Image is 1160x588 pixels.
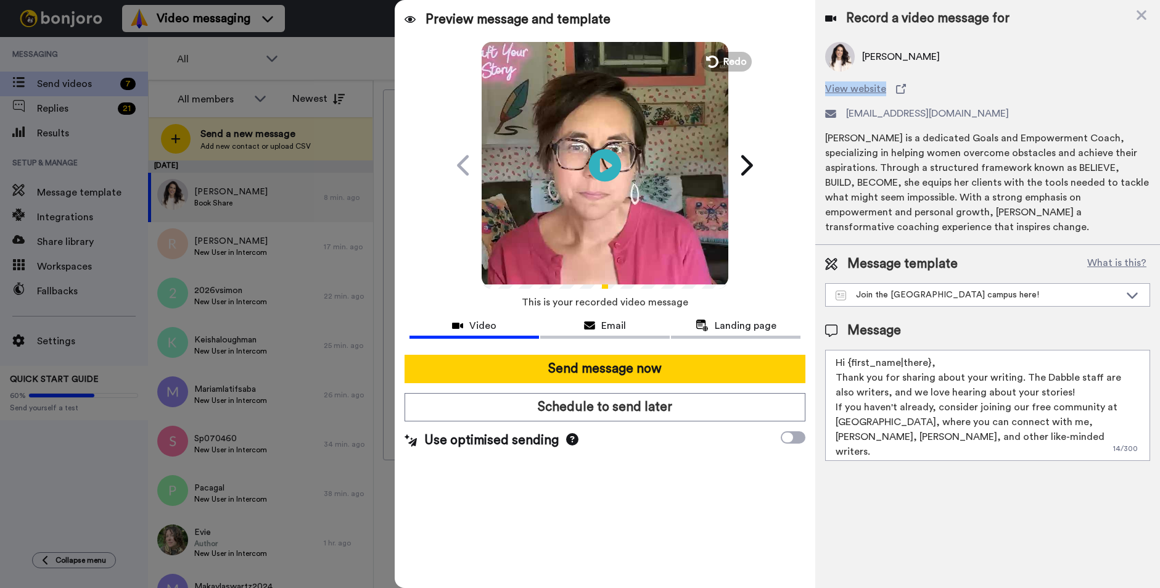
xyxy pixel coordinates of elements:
button: What is this? [1084,255,1150,273]
span: Message template [847,255,958,273]
textarea: Hi {first_name|there}, Thank you for sharing about your writing. The Dabble staff are also writer... [825,350,1150,461]
div: Join the [GEOGRAPHIC_DATA] campus here! [836,289,1120,301]
img: Message-temps.svg [836,291,846,300]
a: View website [825,81,1150,96]
button: Send message now [405,355,806,383]
div: [PERSON_NAME] is a dedicated Goals and Empowerment Coach, specializing in helping women overcome ... [825,131,1150,234]
span: View website [825,81,886,96]
span: Use optimised sending [424,431,559,450]
span: [EMAIL_ADDRESS][DOMAIN_NAME] [846,106,1009,121]
span: Video [469,318,496,333]
span: Landing page [715,318,776,333]
span: Email [601,318,626,333]
span: Message [847,321,901,340]
span: This is your recorded video message [522,289,688,316]
button: Schedule to send later [405,393,806,421]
